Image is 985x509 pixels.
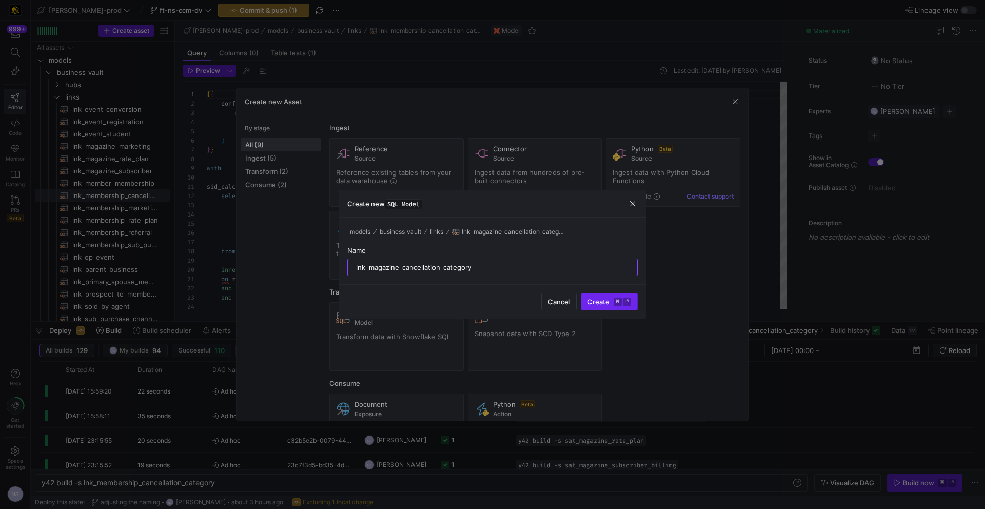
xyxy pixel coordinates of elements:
[430,228,443,236] span: links
[581,293,638,310] button: Create⌘⏎
[450,226,568,238] button: lnk_magazine_cancellation_category
[623,298,631,306] kbd: ⏎
[385,199,422,209] span: SQL Model
[347,226,373,238] button: models
[587,298,631,306] span: Create
[347,246,366,254] span: Name
[347,200,422,208] h3: Create new
[541,293,577,310] button: Cancel
[427,226,446,238] button: links
[462,228,565,236] span: lnk_magazine_cancellation_category
[614,298,622,306] kbd: ⌘
[548,298,570,306] span: Cancel
[377,226,424,238] button: business_vault
[350,228,370,236] span: models
[380,228,421,236] span: business_vault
